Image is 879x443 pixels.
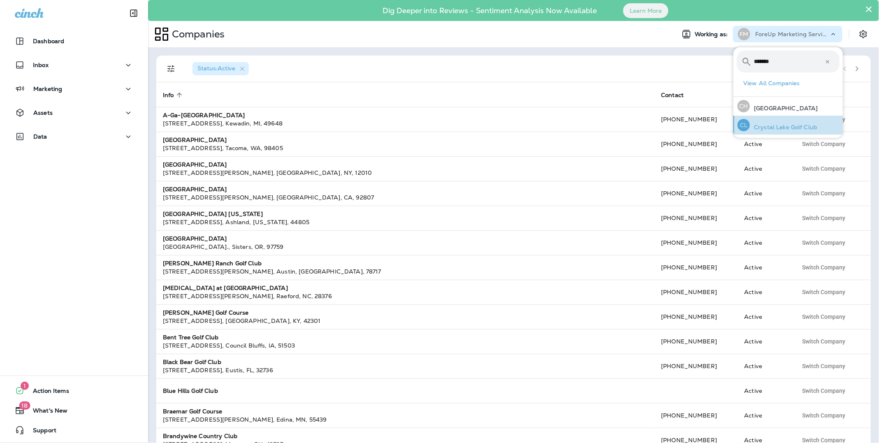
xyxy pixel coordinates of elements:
[654,230,738,255] td: [PHONE_NUMBER]
[33,38,64,44] p: Dashboard
[163,408,223,415] strong: Braemar Golf Course
[163,92,174,99] span: Info
[738,230,791,255] td: Active
[654,107,738,132] td: [PHONE_NUMBER]
[21,382,29,390] span: 1
[738,255,791,280] td: Active
[25,407,67,417] span: What's New
[8,128,140,145] button: Data
[654,181,738,206] td: [PHONE_NUMBER]
[661,92,684,99] span: Contact
[654,329,738,354] td: [PHONE_NUMBER]
[654,354,738,378] td: [PHONE_NUMBER]
[163,136,227,144] strong: [GEOGRAPHIC_DATA]
[802,166,846,172] span: Switch Company
[163,186,227,193] strong: [GEOGRAPHIC_DATA]
[802,314,846,320] span: Switch Company
[8,81,140,97] button: Marketing
[738,181,791,206] td: Active
[33,109,53,116] p: Assets
[163,243,648,251] div: [GEOGRAPHIC_DATA]. , Sisters , OR , 97759
[163,358,221,366] strong: Black Bear Golf Club
[8,104,140,121] button: Assets
[865,2,873,16] button: Close
[750,105,818,111] p: [GEOGRAPHIC_DATA]
[733,116,843,135] button: CLCrystal Lake Golf Club
[738,132,791,156] td: Active
[654,280,738,304] td: [PHONE_NUMBER]
[802,437,846,443] span: Switch Company
[798,335,850,348] button: Switch Company
[738,329,791,354] td: Active
[33,133,47,140] p: Data
[798,187,850,199] button: Switch Company
[738,280,791,304] td: Active
[856,27,871,42] button: Settings
[163,366,648,374] div: [STREET_ADDRESS] , Eustis , FL , 32736
[738,304,791,329] td: Active
[738,28,750,40] div: FM
[733,97,843,116] button: CH[GEOGRAPHIC_DATA]
[122,5,145,21] button: Collapse Sidebar
[802,363,846,369] span: Switch Company
[25,427,56,437] span: Support
[163,415,648,424] div: [STREET_ADDRESS][PERSON_NAME] , Edina , MN , 55439
[169,28,225,40] p: Companies
[8,422,140,438] button: Support
[738,119,750,131] div: CL
[798,385,850,397] button: Switch Company
[802,190,846,196] span: Switch Company
[802,240,846,246] span: Switch Company
[802,388,846,394] span: Switch Company
[798,212,850,224] button: Switch Company
[163,334,219,341] strong: Bent Tree Golf Club
[8,402,140,419] button: 18What's New
[798,360,850,372] button: Switch Company
[359,9,621,12] p: Dig Deeper into Reviews - Sentiment Analysis Now Available
[197,65,235,72] span: Status : Active
[802,413,846,418] span: Switch Company
[798,162,850,175] button: Switch Company
[163,193,648,202] div: [STREET_ADDRESS][PERSON_NAME] , [GEOGRAPHIC_DATA] , CA , 92807
[163,144,648,152] div: [STREET_ADDRESS] , Tacoma , WA , 98405
[19,401,30,410] span: 18
[654,403,738,428] td: [PHONE_NUMBER]
[163,235,227,242] strong: [GEOGRAPHIC_DATA]
[654,156,738,181] td: [PHONE_NUMBER]
[750,124,817,130] p: Crystal Lake Golf Club
[163,267,648,276] div: [STREET_ADDRESS][PERSON_NAME] , Austin , [GEOGRAPHIC_DATA] , 78717
[163,387,218,394] strong: Blue Hills Golf Club
[163,169,648,177] div: [STREET_ADDRESS][PERSON_NAME] , [GEOGRAPHIC_DATA] , NY , 12010
[661,91,694,99] span: Contact
[163,111,245,119] strong: A-Ga-[GEOGRAPHIC_DATA]
[802,141,846,147] span: Switch Company
[163,341,648,350] div: [STREET_ADDRESS] , Council Bluffs , IA , 51503
[163,309,249,316] strong: [PERSON_NAME] Golf Course
[738,354,791,378] td: Active
[654,206,738,230] td: [PHONE_NUMBER]
[654,132,738,156] td: [PHONE_NUMBER]
[654,255,738,280] td: [PHONE_NUMBER]
[798,311,850,323] button: Switch Company
[738,100,750,112] div: CH
[738,403,791,428] td: Active
[798,237,850,249] button: Switch Company
[802,339,846,344] span: Switch Company
[33,86,62,92] p: Marketing
[163,432,237,440] strong: Brandywine Country Club
[163,161,227,168] strong: [GEOGRAPHIC_DATA]
[740,77,843,90] button: View All Companies
[163,60,179,77] button: Filters
[738,206,791,230] td: Active
[802,264,846,270] span: Switch Company
[33,62,49,68] p: Inbox
[163,284,288,292] strong: [MEDICAL_DATA] at [GEOGRAPHIC_DATA]
[25,387,69,397] span: Action Items
[163,260,262,267] strong: [PERSON_NAME] Ranch Golf Club
[163,210,263,218] strong: [GEOGRAPHIC_DATA] [US_STATE]
[695,31,730,38] span: Working as:
[163,292,648,300] div: [STREET_ADDRESS][PERSON_NAME] , Raeford , NC , 28376
[8,57,140,73] button: Inbox
[738,156,791,181] td: Active
[798,138,850,150] button: Switch Company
